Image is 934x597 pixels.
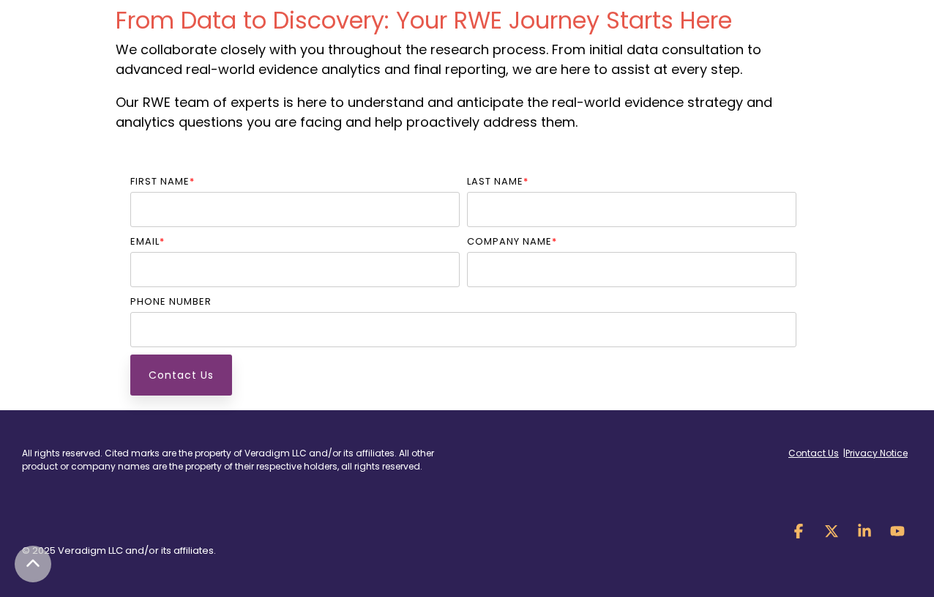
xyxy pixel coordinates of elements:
span: Company name [467,234,552,248]
iframe: Drift Chat Widget [653,492,916,579]
span: From Data to Discovery: Your RWE Journey Starts Here [116,4,732,37]
a: Contact Us [788,447,839,459]
p: © 2025 Veradigm LLC and/or its affiliates. [22,544,456,558]
input: Contact Us [130,355,232,396]
span: First name [130,174,190,188]
span: Phone number [130,294,212,308]
span: Last name [467,174,523,188]
a: Privacy Notice [845,447,908,459]
span: | [843,447,912,459]
span: All rights reserved. Cited marks are the property of Veradigm LLC and/or its affiliates. All othe... [22,447,434,472]
span: Email [130,234,160,248]
p: Our RWE team of experts is here to understand and anticipate the real-world evidence strategy and... [116,92,818,132]
p: We collaborate closely with you throughout the research process. From initial data consultation t... [116,40,818,79]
